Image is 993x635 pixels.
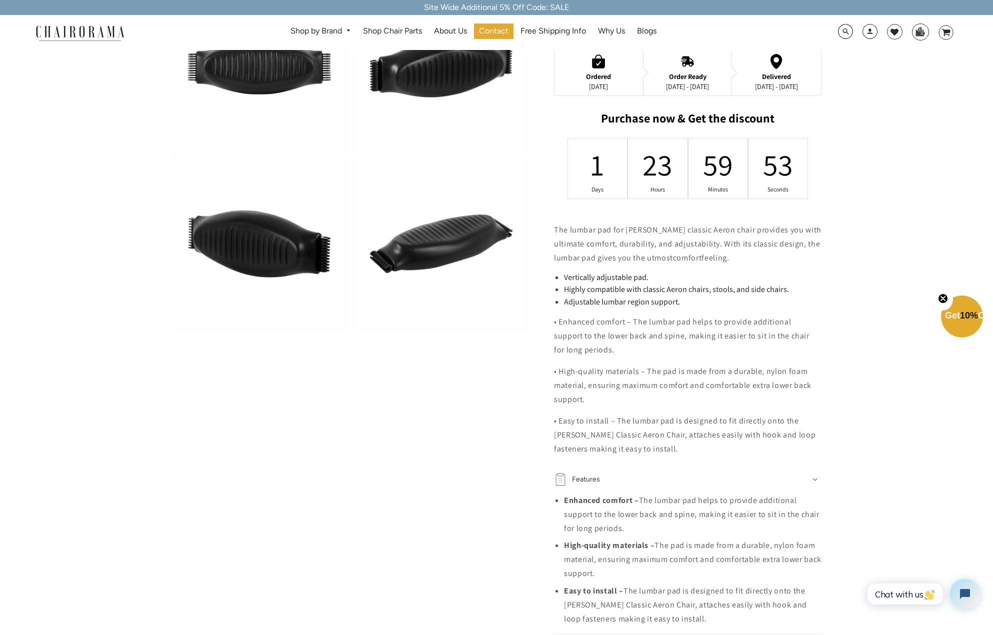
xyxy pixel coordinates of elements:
[474,23,513,39] a: Contact
[285,23,356,39] a: Shop by Brand
[564,540,654,550] b: High-quality materials –
[632,23,661,39] a: Blogs
[591,145,604,184] div: 1
[554,465,821,493] summary: Features
[554,316,809,355] span: • Enhanced comfort – The lumbar pad helps to provide additional support to the lower back and spi...
[564,493,821,535] li: The lumbar pad helps to provide additional support to the lower back and spine, making it easier ...
[172,23,775,42] nav: DesktopNavigation
[564,584,821,626] li: The lumbar pad is designed to fit directly onto the [PERSON_NAME] Classic Aeron Chair, attaches e...
[755,82,798,90] div: [DATE] - [DATE]
[564,495,639,505] b: Enhanced comfort –
[30,24,130,41] img: chairorama
[564,284,789,294] span: Highly compatible with classic Aeron chairs, stools, and side chairs.
[572,472,600,486] h2: Features
[711,185,724,193] div: Minutes
[637,26,656,36] span: Blogs
[598,26,625,36] span: Why Us
[666,82,709,90] div: [DATE] - [DATE]
[945,310,991,320] span: Get Off
[520,26,586,36] span: Free Shipping Info
[355,157,527,329] img: Lumbar Pad for Herman Miller Classic Aeron Chair- Size B - chairorama
[515,23,591,39] a: Free Shipping Info
[554,415,815,454] span: • Easy to install – The lumbar pad is designed to fit directly onto the [PERSON_NAME] Classic Aer...
[554,224,821,263] span: The lumbar pad for [PERSON_NAME] classic Aeron chair provides you with ultimate comfort, durabili...
[564,585,623,596] b: Easy to install –
[554,366,811,404] span: • High-quality materials – The pad is made from a durable, nylon foam material, ensuring maximum ...
[771,145,784,184] div: 53
[554,111,821,130] h2: Purchase now & Get the discount
[701,252,729,263] span: feeling.
[933,287,953,310] button: Close teaser
[711,145,724,184] div: 59
[586,72,611,80] div: Ordered
[363,26,422,36] span: Shop Chair Parts
[673,252,701,263] span: comfort
[564,538,821,580] li: The pad is made from a durable, nylon foam material, ensuring maximum comfort and comfortable ext...
[479,26,508,36] span: Contact
[856,570,988,617] iframe: Tidio Chat
[564,296,680,307] span: Adjustable lumbar region support.
[434,26,467,36] span: About Us
[173,157,345,329] img: Lumbar Pad for Herman Miller Classic Aeron Chair- Size B - chairorama
[429,23,472,39] a: About Us
[912,24,928,39] img: WhatsApp_Image_2024-07-12_at_16.23.01.webp
[960,310,978,320] span: 10%
[593,23,630,39] a: Why Us
[666,72,709,80] div: Order Ready
[358,23,427,39] a: Shop Chair Parts
[771,185,784,193] div: Seconds
[586,82,611,90] div: [DATE]
[941,296,983,338] div: Get10%OffClose teaser
[755,72,798,80] div: Delivered
[591,185,604,193] div: Days
[651,145,664,184] div: 23
[564,272,648,282] span: Vertically adjustable pad.
[651,185,664,193] div: Hours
